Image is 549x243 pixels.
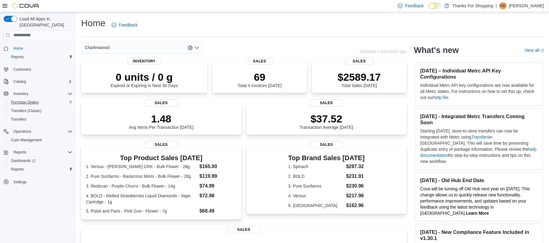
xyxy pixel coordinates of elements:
span: Cash Management [11,138,42,143]
button: Settings [1,177,75,186]
span: Catalog [13,79,26,84]
dt: 2. Pure Sunfarms - Backcross Mints - Bulk Flower - 28g [86,173,197,179]
button: Operations [11,128,34,135]
a: Settings [11,178,29,186]
span: Home [13,46,23,51]
dd: $165.00 [199,163,236,170]
span: Transfers [9,116,73,123]
span: Reports [11,55,24,59]
span: Purchase Orders [11,100,39,105]
button: Transfers (Classic) [6,107,75,115]
span: Sales [144,99,178,107]
h1: Home [81,17,105,29]
span: Reports [11,149,73,156]
a: Reports [9,53,26,61]
nav: Complex example [4,41,73,202]
span: Cash Management [9,136,73,144]
a: help file [433,95,448,100]
p: 1.48 [129,113,194,125]
span: Load All Apps in [GEOGRAPHIC_DATA] [17,16,73,28]
span: Transfers [11,117,26,122]
p: Updated 1 minute(s) ago [360,49,407,54]
p: | [496,2,497,9]
span: Dashboards [9,157,73,164]
button: Customers [1,65,75,74]
span: Reports [11,167,24,172]
a: View allExternal link [525,48,544,53]
span: Sales [144,141,178,148]
dt: 3. Redecan - Purple Churro - Bulk Flower - 14g [86,183,197,189]
div: Total # Invoices [DATE] [237,71,281,88]
div: Expired or Expiring in Next 30 Days [111,71,178,88]
span: Inventory [127,58,161,65]
dt: 4. Versus [288,193,344,199]
span: Settings [11,178,73,185]
dd: $230.96 [346,182,365,190]
a: Dashboards [9,157,38,164]
h3: [DATE] – Individual Metrc API Key Configurations [420,68,538,80]
a: Reports [9,166,26,173]
p: Thanks For Shopping [452,2,493,9]
button: Reports [6,165,75,174]
p: Individual Metrc API key configurations are now available for all Metrc states. For instructions ... [420,82,538,100]
button: Transfers [6,115,75,124]
svg: External link [540,49,544,52]
dd: $68.49 [199,207,236,215]
div: Transaction Average [DATE] [300,113,353,130]
p: 69 [237,71,281,83]
p: Starting [DATE], store-to-store transfers can now be integrated with Metrc using in [GEOGRAPHIC_D... [420,128,538,164]
span: Sales [345,58,373,65]
p: [PERSON_NAME] [509,2,544,9]
span: Catalog [11,78,73,85]
a: Home [11,45,26,52]
div: O Dixon [499,2,507,9]
a: Purchase Orders [9,99,41,106]
h3: [DATE] - Integrated Metrc Transfers Coming Soon [420,113,538,125]
a: Feedback [109,19,140,31]
span: Customers [13,67,31,72]
img: Cova [12,3,40,9]
dd: $231.91 [346,173,365,180]
button: Clear input [188,45,193,50]
h2: What's new [414,45,459,55]
span: Purchase Orders [9,99,73,106]
button: Purchase Orders [6,98,75,107]
button: Operations [1,127,75,136]
span: Reports [13,150,26,155]
span: Home [11,44,73,52]
span: Reports [9,53,73,61]
dd: $162.96 [346,202,365,209]
input: Dark Mode [429,3,441,9]
span: Reports [9,166,73,173]
button: Open list of options [194,45,199,50]
h3: [DATE] - New Compliance Feature Included in v1.30.1 [420,229,538,241]
dt: 2. BOLD [288,173,344,179]
button: Catalog [11,78,28,85]
a: Transfers (Classic) [9,107,44,114]
span: Sales [227,226,261,233]
button: Catalog [1,77,75,86]
span: Charleswood [85,44,110,51]
span: Sales [245,58,274,65]
a: Dashboards [6,157,75,165]
button: Reports [6,53,75,61]
span: Operations [11,128,73,135]
a: Transfers [471,135,489,139]
span: OD [500,2,506,9]
span: Transfers (Classic) [11,108,41,113]
a: Cash Management [9,136,44,144]
dd: $74.99 [199,182,236,190]
strong: Learn More [466,211,489,216]
span: Sales [309,141,344,148]
a: help documentation [420,147,537,158]
button: Cash Management [6,136,75,144]
dt: 4. BOLD - Melted Strawberries Liquid Diamonds - Vape Cartridge - 1g [86,193,197,205]
span: Sales [309,99,344,107]
span: Operations [13,129,31,134]
button: Inventory [1,90,75,98]
dt: 5. [GEOGRAPHIC_DATA] [288,202,344,209]
span: Feedback [119,22,137,28]
p: $2589.17 [338,71,381,83]
span: Settings [13,180,27,185]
